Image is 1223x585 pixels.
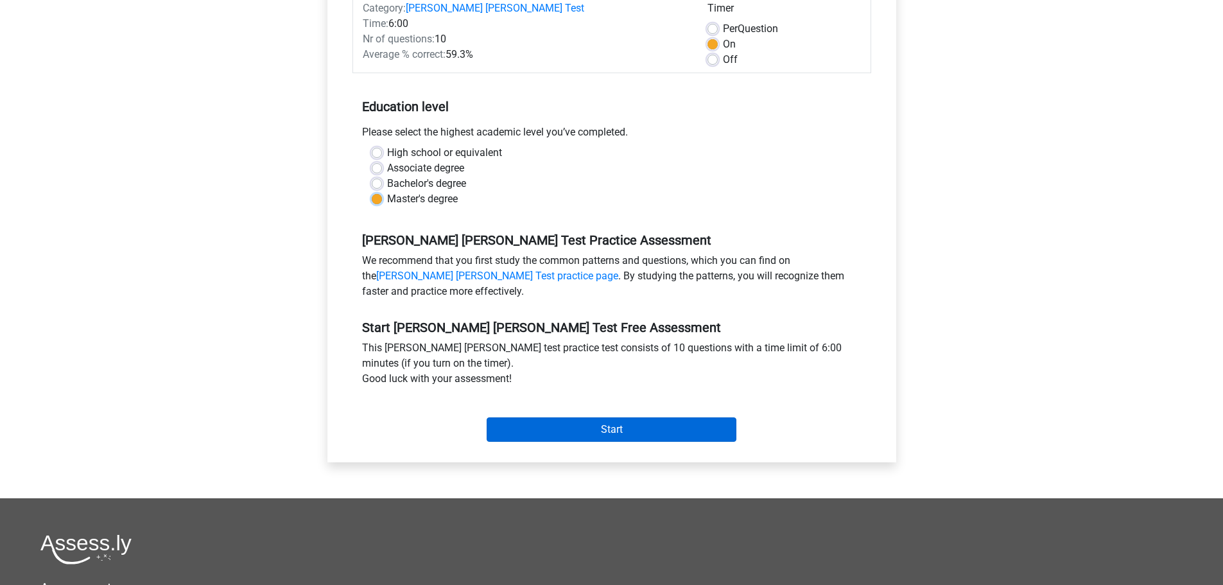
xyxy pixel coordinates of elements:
div: 10 [353,31,698,47]
input: Start [487,417,736,442]
label: Associate degree [387,161,464,176]
h5: Start [PERSON_NAME] [PERSON_NAME] Test Free Assessment [362,320,862,335]
span: Nr of questions: [363,33,435,45]
h5: Education level [362,94,862,119]
span: Per [723,22,738,35]
div: This [PERSON_NAME] [PERSON_NAME] test practice test consists of 10 questions with a time limit of... [352,340,871,392]
span: Category: [363,2,406,14]
label: Master's degree [387,191,458,207]
div: Timer [707,1,861,21]
label: Question [723,21,778,37]
div: 59.3% [353,47,698,62]
label: High school or equivalent [387,145,502,161]
img: Assessly logo [40,534,132,564]
div: 6:00 [353,16,698,31]
label: Bachelor's degree [387,176,466,191]
h5: [PERSON_NAME] [PERSON_NAME] Test Practice Assessment [362,232,862,248]
span: Time: [363,17,388,30]
div: Please select the highest academic level you’ve completed. [352,125,871,145]
div: We recommend that you first study the common patterns and questions, which you can find on the . ... [352,253,871,304]
label: On [723,37,736,52]
a: [PERSON_NAME] [PERSON_NAME] Test practice page [376,270,618,282]
a: [PERSON_NAME] [PERSON_NAME] Test [406,2,584,14]
label: Off [723,52,738,67]
span: Average % correct: [363,48,446,60]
